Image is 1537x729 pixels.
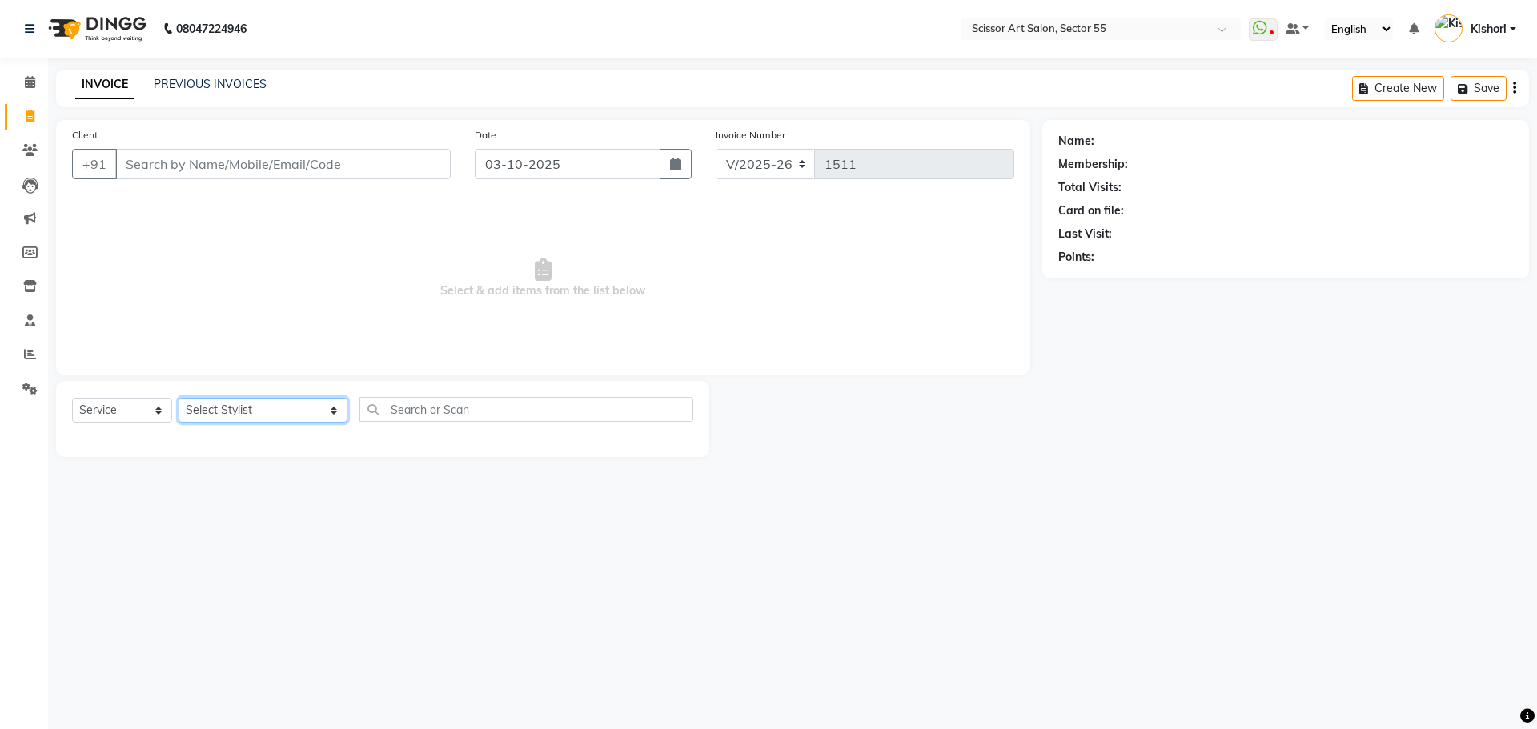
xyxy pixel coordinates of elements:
[154,77,267,91] a: PREVIOUS INVOICES
[115,149,451,179] input: Search by Name/Mobile/Email/Code
[359,397,693,422] input: Search or Scan
[475,128,496,142] label: Date
[1058,133,1094,150] div: Name:
[41,6,150,51] img: logo
[1058,226,1112,242] div: Last Visit:
[1435,14,1463,42] img: Kishori
[1058,179,1122,196] div: Total Visits:
[1451,76,1507,101] button: Save
[72,149,117,179] button: +91
[1058,249,1094,266] div: Points:
[1471,21,1507,38] span: Kishori
[1352,76,1444,101] button: Create New
[72,128,98,142] label: Client
[1058,202,1124,219] div: Card on file:
[716,128,785,142] label: Invoice Number
[1058,156,1128,173] div: Membership:
[75,70,134,99] a: INVOICE
[72,198,1014,358] span: Select & add items from the list below
[176,6,247,51] b: 08047224946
